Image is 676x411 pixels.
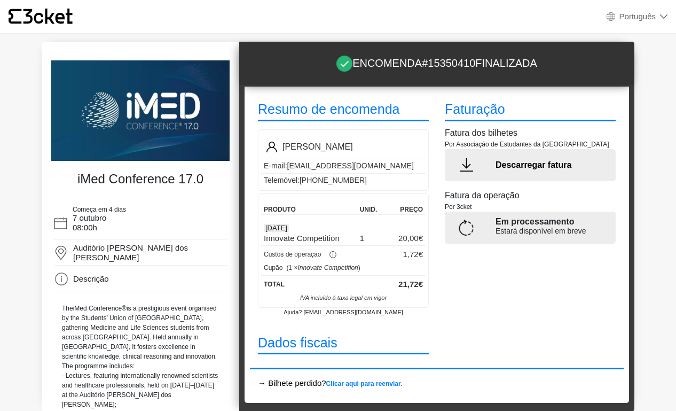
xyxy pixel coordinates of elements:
p: Encomenda finalizada [336,55,537,72]
p: Total [264,280,382,289]
p: [PERSON_NAME] [282,141,353,153]
strong: Lectures [66,372,90,379]
p: Custos de operação [264,250,321,259]
h4: iMed Conference 17.0 [57,172,224,187]
p: Em processamento [496,215,608,228]
img: down-arrow.13473f1f.png [460,158,473,172]
span: Auditório [PERSON_NAME] dos [PERSON_NAME] [73,243,188,262]
p: Estará disponível em breve [496,226,608,237]
p: Por 3cket [445,202,616,212]
span: 21,72 [398,280,419,289]
p: Fatura da operação [445,189,616,202]
p: The programme includes: [62,361,219,371]
p: Descarregar fatura [496,159,608,172]
p: Preço [387,205,423,214]
span: Começa em 4 dias [73,206,126,213]
g: {' '} [9,9,21,24]
p: Por Associação de Estudantes da [GEOGRAPHIC_DATA] [445,139,616,149]
img: e9236b72dac04d1184522e0923398eab.webp [51,60,230,161]
p: E-mail: [261,159,426,173]
p: Dados fiscais [258,333,429,355]
p: Ajuda? [EMAIL_ADDRESS][DOMAIN_NAME] [258,308,429,317]
b: #15350410 [422,57,475,69]
img: Pgo8IS0tIEdlbmVyYXRvcjogQWRvYmUgSWxsdXN0cmF0b3IgMTkuMC4wLCBTVkcgRXhwb3J0IFBsdWctSW4gLiBTVkcgVmVyc... [266,142,277,152]
b: Clicar aqui para reenviar. [326,380,403,387]
small: (1 × ) [286,263,360,273]
i: Innovate Competition [297,264,358,272]
span: [DATE] [264,224,289,232]
img: correct.png [336,56,352,72]
p: IVA incluído à taxa legal em vigor [269,293,418,303]
div: ⓘ [321,250,344,260]
img: processingIcon.420f7242.png [458,220,474,236]
span: 1,72 [403,250,418,259]
p: 20,00€ [384,234,423,243]
button: → Bilhete perdido?Clicar aqui para reenviar. [258,377,402,390]
p: Fatura dos bilhetes [445,127,616,139]
p: Telemóvel: [261,174,426,188]
data-tag: [EMAIL_ADDRESS][DOMAIN_NAME] [287,161,414,170]
span: The is a prestigious event organised by the Students’ Union of [GEOGRAPHIC_DATA], gathering Medic... [62,305,217,360]
data-tag: [PHONE_NUMBER] [300,176,367,184]
p: € [387,278,423,291]
p: Produto [264,205,355,214]
p: Cupão [264,263,286,273]
p: 1 [357,234,384,243]
span: Descrição [73,274,109,283]
p: unid. [360,205,382,214]
strong: iMed Conference® [73,305,127,312]
span: 7 outubro 08:00h [73,213,106,232]
button: ⓘ [321,247,344,263]
p: Faturação [445,99,616,121]
p: Innovate Competition [264,234,355,243]
p: € [384,249,423,261]
p: – , featuring internationally renowned scientists and healthcare professionals, held on [DATE]–[D... [62,371,219,409]
p: Resumo de encomenda [258,99,429,121]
